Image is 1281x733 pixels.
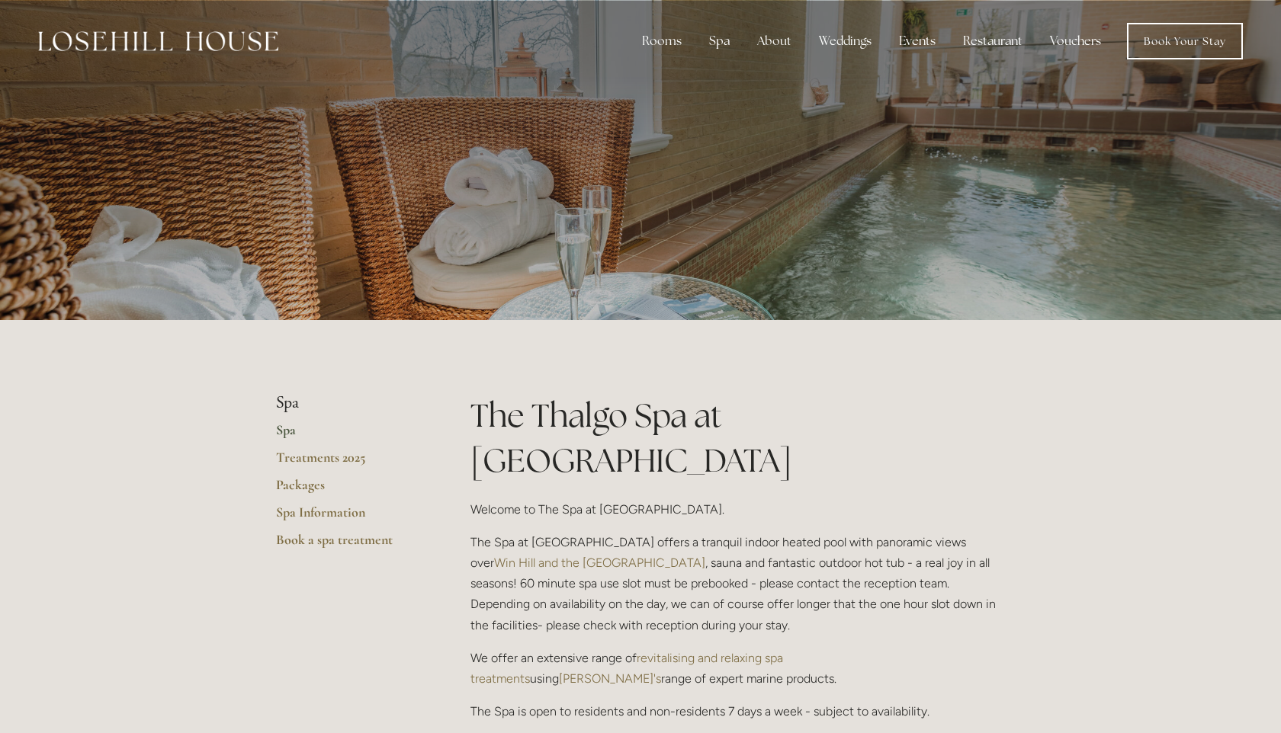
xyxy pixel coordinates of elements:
[887,26,948,56] div: Events
[276,476,422,504] a: Packages
[276,393,422,413] li: Spa
[807,26,884,56] div: Weddings
[38,31,278,51] img: Losehill House
[470,393,1005,483] h1: The Thalgo Spa at [GEOGRAPHIC_DATA]
[559,671,661,686] a: [PERSON_NAME]'s
[470,499,1005,520] p: Welcome to The Spa at [GEOGRAPHIC_DATA].
[1127,23,1243,59] a: Book Your Stay
[630,26,694,56] div: Rooms
[470,532,1005,635] p: The Spa at [GEOGRAPHIC_DATA] offers a tranquil indoor heated pool with panoramic views over , sau...
[276,531,422,559] a: Book a spa treatment
[276,449,422,476] a: Treatments 2025
[470,648,1005,689] p: We offer an extensive range of using range of expert marine products.
[697,26,742,56] div: Spa
[1038,26,1113,56] a: Vouchers
[951,26,1035,56] div: Restaurant
[494,555,705,570] a: Win Hill and the [GEOGRAPHIC_DATA]
[745,26,804,56] div: About
[470,701,1005,722] p: The Spa is open to residents and non-residents 7 days a week - subject to availability.
[276,421,422,449] a: Spa
[276,504,422,531] a: Spa Information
